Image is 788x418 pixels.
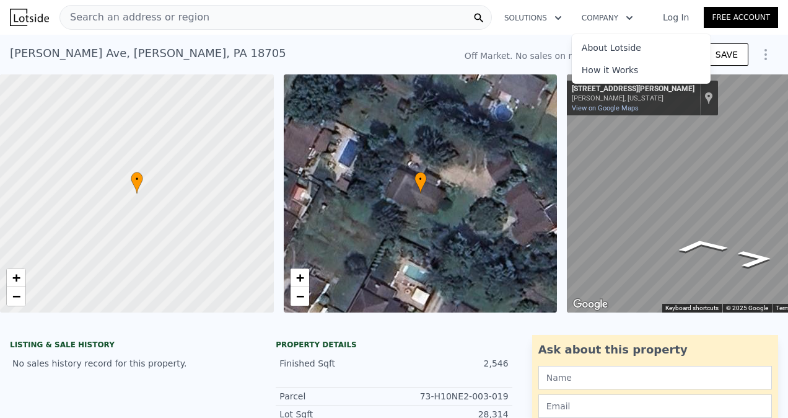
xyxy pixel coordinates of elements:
input: Name [538,366,772,389]
a: Open this area in Google Maps (opens a new window) [570,296,611,313]
img: Google [570,296,611,313]
div: Company [572,34,711,84]
div: Parcel [279,390,394,402]
div: LISTING & SALE HISTORY [10,340,246,352]
span: − [295,288,304,304]
path: Go East, Matson Ave [724,246,786,272]
span: Search an address or region [60,10,209,25]
span: + [12,270,20,285]
div: 73-H10NE2-003-019 [394,390,509,402]
button: SAVE [705,43,748,66]
img: Lotside [10,9,49,26]
a: Zoom out [7,287,25,306]
div: [PERSON_NAME] Ave , [PERSON_NAME] , PA 18705 [10,45,286,62]
button: Company [572,7,643,29]
span: • [131,174,143,185]
div: Ask about this property [538,341,772,358]
div: • [414,172,427,193]
div: No sales history record for this property. [10,352,246,375]
div: [PERSON_NAME], [US_STATE] [572,94,694,102]
a: Zoom in [7,269,25,287]
a: Zoom in [291,269,309,287]
div: 2,546 [394,357,509,370]
div: • [131,172,143,193]
span: • [414,174,427,185]
div: [STREET_ADDRESS][PERSON_NAME] [572,84,694,94]
button: Keyboard shortcuts [665,304,719,313]
input: Email [538,394,772,418]
a: Show location on map [704,91,713,105]
a: View on Google Maps [572,104,639,112]
a: How it Works [572,59,711,81]
div: Finished Sqft [279,357,394,370]
button: Show Options [753,42,778,67]
a: Log In [648,11,704,24]
a: Zoom out [291,287,309,306]
button: Solutions [494,7,572,29]
path: Go Northeast, Scott St [661,235,743,256]
span: + [295,270,304,285]
div: Off Market. No sales on record [465,50,596,62]
a: About Lotside [572,37,711,59]
a: Free Account [704,7,778,28]
span: © 2025 Google [726,305,768,311]
span: − [12,288,20,304]
div: Property details [276,340,512,350]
